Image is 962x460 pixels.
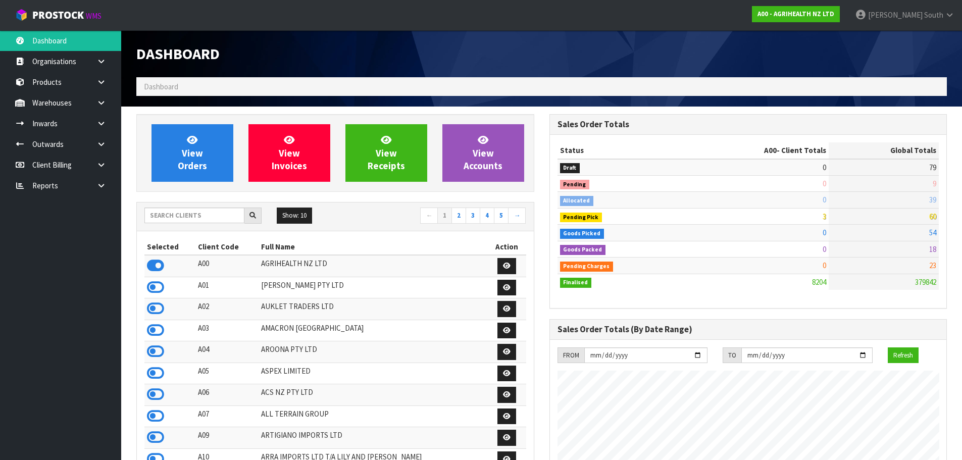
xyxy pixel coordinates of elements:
div: TO [723,347,741,364]
td: AROONA PTY LTD [259,341,487,363]
h3: Sales Order Totals [558,120,939,129]
span: Pending Pick [560,213,602,223]
span: Dashboard [136,44,220,63]
th: Status [558,142,684,159]
span: 79 [929,163,936,172]
a: ViewReceipts [345,124,427,182]
td: A00 [195,255,259,277]
span: 8204 [812,277,826,287]
span: 60 [929,212,936,221]
span: View Accounts [464,134,502,172]
span: 0 [823,244,826,254]
td: A05 [195,363,259,384]
div: FROM [558,347,584,364]
input: Search clients [144,208,244,223]
td: A06 [195,384,259,406]
a: 4 [480,208,494,224]
td: [PERSON_NAME] PTY LTD [259,277,487,298]
td: A03 [195,320,259,341]
span: Allocated [560,196,594,206]
th: Action [488,239,526,255]
td: AMACRON [GEOGRAPHIC_DATA] [259,320,487,341]
img: cube-alt.png [15,9,28,21]
th: - Client Totals [683,142,829,159]
a: 5 [494,208,509,224]
span: View Invoices [272,134,307,172]
td: ALL TERRAIN GROUP [259,405,487,427]
span: 0 [823,228,826,237]
small: WMS [86,11,102,21]
a: 1 [437,208,452,224]
span: ProStock [32,9,84,22]
button: Show: 10 [277,208,312,224]
h3: Sales Order Totals (By Date Range) [558,325,939,334]
span: Draft [560,163,580,173]
td: A02 [195,298,259,320]
span: View Orders [178,134,207,172]
span: 0 [823,163,826,172]
td: A09 [195,427,259,449]
a: ViewAccounts [442,124,524,182]
a: ViewOrders [151,124,233,182]
span: South [924,10,943,20]
a: ← [420,208,438,224]
a: A00 - AGRIHEALTH NZ LTD [752,6,840,22]
a: 3 [466,208,480,224]
span: Pending [560,180,590,190]
span: [PERSON_NAME] [868,10,923,20]
td: A01 [195,277,259,298]
span: Goods Picked [560,229,604,239]
th: Client Code [195,239,259,255]
a: → [508,208,526,224]
span: 23 [929,261,936,270]
th: Full Name [259,239,487,255]
a: ViewInvoices [248,124,330,182]
span: 0 [823,179,826,188]
span: 39 [929,195,936,205]
td: ACS NZ PTY LTD [259,384,487,406]
span: 0 [823,261,826,270]
nav: Page navigation [343,208,526,225]
td: AGRIHEALTH NZ LTD [259,255,487,277]
span: 0 [823,195,826,205]
a: 2 [451,208,466,224]
button: Refresh [888,347,919,364]
span: 3 [823,212,826,221]
span: 9 [933,179,936,188]
strong: A00 - AGRIHEALTH NZ LTD [757,10,834,18]
span: Pending Charges [560,262,614,272]
td: AUKLET TRADERS LTD [259,298,487,320]
span: Finalised [560,278,592,288]
span: A00 [764,145,777,155]
span: Goods Packed [560,245,606,255]
th: Selected [144,239,195,255]
span: View Receipts [368,134,405,172]
span: 379842 [915,277,936,287]
th: Global Totals [829,142,939,159]
span: Dashboard [144,82,178,91]
span: 54 [929,228,936,237]
td: ARTIGIANO IMPORTS LTD [259,427,487,449]
td: A04 [195,341,259,363]
td: A07 [195,405,259,427]
span: 18 [929,244,936,254]
td: ASPEX LIMITED [259,363,487,384]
